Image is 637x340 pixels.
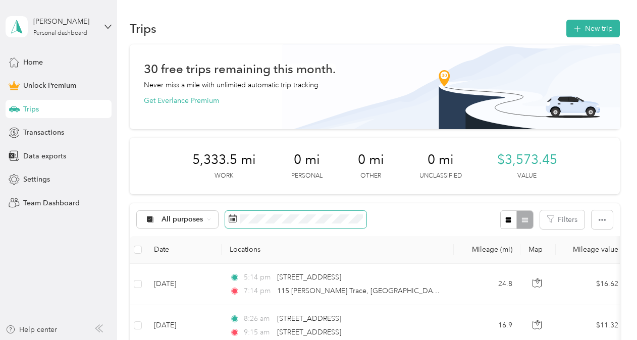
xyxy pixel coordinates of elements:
[419,172,462,181] p: Unclassified
[144,80,318,90] p: Never miss a mile with unlimited automatic trip tracking
[454,264,520,305] td: 24.8
[23,127,64,138] span: Transactions
[291,172,323,181] p: Personal
[23,104,39,115] span: Trips
[146,264,222,305] td: [DATE]
[244,327,273,338] span: 9:15 am
[580,284,637,340] iframe: Everlance-gr Chat Button Frame
[23,174,50,185] span: Settings
[6,324,57,335] button: Help center
[294,152,320,168] span: 0 mi
[192,152,256,168] span: 5,333.5 mi
[520,236,556,264] th: Map
[277,328,341,336] span: [STREET_ADDRESS]
[566,20,620,37] button: New trip
[358,152,384,168] span: 0 mi
[23,80,76,91] span: Unlock Premium
[33,30,87,36] div: Personal dashboard
[517,172,537,181] p: Value
[222,236,454,264] th: Locations
[215,172,233,181] p: Work
[33,16,96,27] div: [PERSON_NAME]
[556,264,626,305] td: $16.62
[244,286,273,297] span: 7:14 pm
[144,64,336,74] h1: 30 free trips remaining this month.
[277,314,341,323] span: [STREET_ADDRESS]
[282,44,620,129] img: Banner
[454,236,520,264] th: Mileage (mi)
[23,198,80,208] span: Team Dashboard
[540,210,585,229] button: Filters
[277,273,341,281] span: [STREET_ADDRESS]
[146,236,222,264] th: Date
[556,236,626,264] th: Mileage value
[23,151,66,161] span: Data exports
[162,216,203,223] span: All purposes
[428,152,454,168] span: 0 mi
[144,95,219,106] button: Get Everlance Premium
[497,152,557,168] span: $3,573.45
[360,172,381,181] p: Other
[130,23,156,34] h1: Trips
[23,57,43,68] span: Home
[277,287,443,295] span: 115 [PERSON_NAME] Trace, [GEOGRAPHIC_DATA]
[244,313,273,324] span: 8:26 am
[244,272,273,283] span: 5:14 pm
